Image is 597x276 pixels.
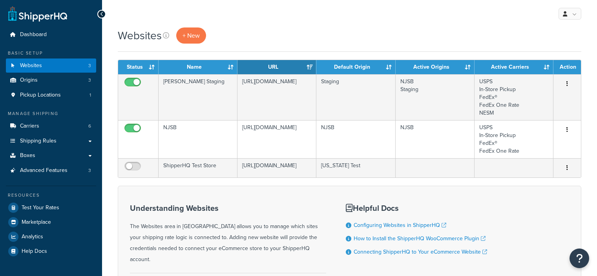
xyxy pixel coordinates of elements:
td: [US_STATE] Test [316,158,395,177]
div: Basic Setup [6,50,96,57]
th: Default Origin: activate to sort column ascending [316,60,395,74]
td: [URL][DOMAIN_NAME] [237,158,316,177]
span: 3 [88,167,91,174]
a: Origins 3 [6,73,96,88]
td: NJSB [396,120,475,158]
span: 1 [89,92,91,99]
a: Boxes [6,148,96,163]
span: Dashboard [20,31,47,38]
button: Open Resource Center [570,249,589,268]
li: Origins [6,73,96,88]
div: Resources [6,192,96,199]
th: Active Carriers: activate to sort column ascending [475,60,553,74]
th: Name: activate to sort column ascending [159,60,237,74]
a: Connecting ShipperHQ to Your eCommerce Website [354,248,487,256]
span: Advanced Features [20,167,68,174]
td: ShipperHQ Test Store [159,158,237,177]
a: Test Your Rates [6,201,96,215]
a: Websites 3 [6,58,96,73]
li: Pickup Locations [6,88,96,102]
td: USPS In-Store Pickup FedEx® FedEx One Rate [475,120,553,158]
th: URL: activate to sort column ascending [237,60,316,74]
li: Advanced Features [6,163,96,178]
a: + New [176,27,206,44]
span: Help Docs [22,248,47,255]
h3: Understanding Websites [130,204,326,212]
div: Manage Shipping [6,110,96,117]
span: Pickup Locations [20,92,61,99]
span: + New [183,31,200,40]
td: [URL][DOMAIN_NAME] [237,74,316,120]
th: Action [553,60,581,74]
a: Marketplace [6,215,96,229]
td: [URL][DOMAIN_NAME] [237,120,316,158]
th: Status: activate to sort column ascending [118,60,159,74]
a: ShipperHQ Home [8,6,67,22]
td: USPS In-Store Pickup FedEx® FedEx One Rate NESM [475,74,553,120]
a: Help Docs [6,244,96,258]
li: Carriers [6,119,96,133]
span: Analytics [22,234,43,240]
td: NJSB [316,120,395,158]
span: Marketplace [22,219,51,226]
span: Carriers [20,123,39,130]
a: Analytics [6,230,96,244]
span: 6 [88,123,91,130]
a: Configuring Websites in ShipperHQ [354,221,446,229]
a: Advanced Features 3 [6,163,96,178]
a: How to Install the ShipperHQ WooCommerce Plugin [354,234,486,243]
a: Shipping Rules [6,134,96,148]
div: The Websites area in [GEOGRAPHIC_DATA] allows you to manage which sites your shipping rate logic ... [130,204,326,265]
span: Origins [20,77,38,84]
span: Test Your Rates [22,205,59,211]
a: Carriers 6 [6,119,96,133]
span: Shipping Rules [20,138,57,144]
span: 3 [88,77,91,84]
h1: Websites [118,28,162,43]
h3: Helpful Docs [346,204,487,212]
td: NJSB [159,120,237,158]
a: Dashboard [6,27,96,42]
a: Pickup Locations 1 [6,88,96,102]
td: Staging [316,74,395,120]
li: Websites [6,58,96,73]
td: NJSB Staging [396,74,475,120]
span: 3 [88,62,91,69]
td: [PERSON_NAME] Staging [159,74,237,120]
span: Websites [20,62,42,69]
th: Active Origins: activate to sort column ascending [396,60,475,74]
span: Boxes [20,152,35,159]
